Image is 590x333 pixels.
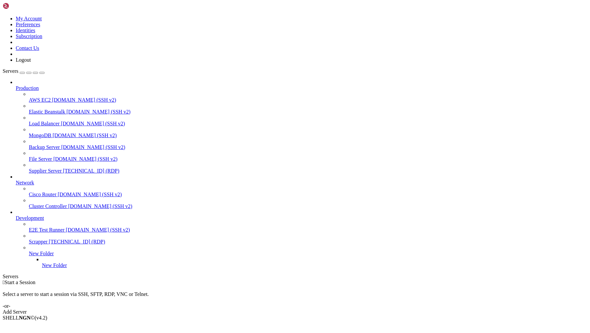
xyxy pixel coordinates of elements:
li: Development [16,209,587,268]
a: MongoDB [DOMAIN_NAME] (SSH v2) [29,133,587,138]
span: [DOMAIN_NAME] (SSH v2) [61,121,125,126]
li: File Server [DOMAIN_NAME] (SSH v2) [29,150,587,162]
div: Add Server [3,309,587,315]
span: Scrapper [29,239,48,244]
span: AWS EC2 [29,97,51,103]
span: E2E Test Runner [29,227,65,233]
span: Start a Session [5,280,35,285]
li: E2E Test Runner [DOMAIN_NAME] (SSH v2) [29,221,587,233]
a: New Folder [42,262,587,268]
span:  [3,280,5,285]
span: [TECHNICAL_ID] (RDP) [49,239,105,244]
a: My Account [16,16,42,21]
li: New Folder [29,245,587,268]
a: Contact Us [16,45,39,51]
span: Supplier Server [29,168,62,174]
span: Elastic Beanstalk [29,109,65,114]
li: Load Balancer [DOMAIN_NAME] (SSH v2) [29,115,587,127]
span: [DOMAIN_NAME] (SSH v2) [68,203,132,209]
span: [DOMAIN_NAME] (SSH v2) [67,109,131,114]
span: [DOMAIN_NAME] (SSH v2) [52,133,117,138]
a: Logout [16,57,31,63]
span: New Folder [29,251,54,256]
a: Network [16,180,587,186]
a: Cisco Router [DOMAIN_NAME] (SSH v2) [29,192,587,198]
span: File Server [29,156,52,162]
span: [TECHNICAL_ID] (RDP) [63,168,119,174]
a: Subscription [16,33,42,39]
span: 4.2.0 [35,315,48,321]
li: Supplier Server [TECHNICAL_ID] (RDP) [29,162,587,174]
a: Production [16,85,587,91]
a: Servers [3,68,45,74]
a: Identities [16,28,35,33]
li: Backup Server [DOMAIN_NAME] (SSH v2) [29,138,587,150]
li: Elastic Beanstalk [DOMAIN_NAME] (SSH v2) [29,103,587,115]
a: Load Balancer [DOMAIN_NAME] (SSH v2) [29,121,587,127]
a: Preferences [16,22,40,27]
li: Cisco Router [DOMAIN_NAME] (SSH v2) [29,186,587,198]
span: Backup Server [29,144,60,150]
span: MongoDB [29,133,51,138]
span: [DOMAIN_NAME] (SSH v2) [52,97,116,103]
span: SHELL © [3,315,47,321]
span: Cluster Controller [29,203,67,209]
a: AWS EC2 [DOMAIN_NAME] (SSH v2) [29,97,587,103]
span: [DOMAIN_NAME] (SSH v2) [66,227,130,233]
a: E2E Test Runner [DOMAIN_NAME] (SSH v2) [29,227,587,233]
span: [DOMAIN_NAME] (SSH v2) [58,192,122,197]
span: Network [16,180,34,185]
li: New Folder [42,257,587,268]
b: NGN [19,315,31,321]
li: Cluster Controller [DOMAIN_NAME] (SSH v2) [29,198,587,209]
span: New Folder [42,262,67,268]
li: Production [16,79,587,174]
a: Backup Server [DOMAIN_NAME] (SSH v2) [29,144,587,150]
li: AWS EC2 [DOMAIN_NAME] (SSH v2) [29,91,587,103]
li: MongoDB [DOMAIN_NAME] (SSH v2) [29,127,587,138]
a: Elastic Beanstalk [DOMAIN_NAME] (SSH v2) [29,109,587,115]
span: Development [16,215,44,221]
span: Load Balancer [29,121,60,126]
li: Scrapper [TECHNICAL_ID] (RDP) [29,233,587,245]
a: Supplier Server [TECHNICAL_ID] (RDP) [29,168,587,174]
a: File Server [DOMAIN_NAME] (SSH v2) [29,156,587,162]
span: [DOMAIN_NAME] (SSH v2) [61,144,126,150]
div: Servers [3,274,587,280]
li: Network [16,174,587,209]
span: [DOMAIN_NAME] (SSH v2) [53,156,118,162]
img: Shellngn [3,3,40,9]
span: Production [16,85,39,91]
a: Cluster Controller [DOMAIN_NAME] (SSH v2) [29,203,587,209]
span: Cisco Router [29,192,56,197]
a: Development [16,215,587,221]
a: New Folder [29,251,587,257]
div: Select a server to start a session via SSH, SFTP, RDP, VNC or Telnet. -or- [3,285,587,309]
a: Scrapper [TECHNICAL_ID] (RDP) [29,239,587,245]
span: Servers [3,68,18,74]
